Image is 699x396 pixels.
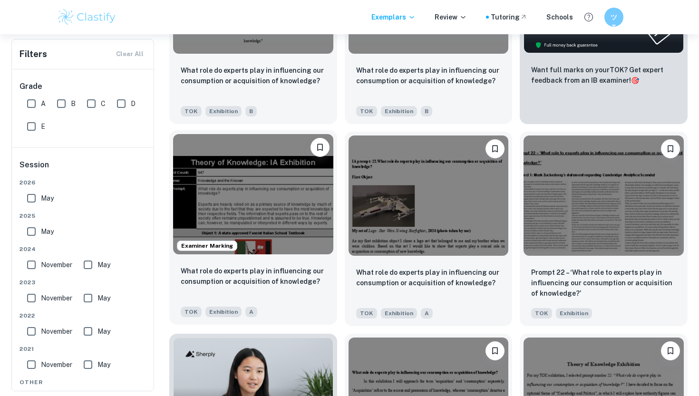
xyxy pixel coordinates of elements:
p: What role do experts play in influencing our consumption or acquisition of knowledge? [181,266,326,287]
span: May [97,326,110,337]
span: November [41,293,72,303]
a: BookmarkWhat role do experts play in influencing our consumption or acquisition of knowledge?TOKE... [345,132,513,326]
p: What role do experts play in influencing our consumption or acquisition of knowledge? [181,65,326,86]
span: D [131,98,136,109]
span: Other [19,378,147,386]
p: Exemplars [371,12,416,22]
img: Clastify logo [57,8,117,27]
span: May [97,260,110,270]
h6: Grade [19,81,147,92]
h6: Session [19,159,147,178]
span: TOK [531,308,552,319]
span: 2025 [19,212,147,220]
span: 2024 [19,245,147,253]
button: Bookmark [485,341,505,360]
span: B [421,106,432,116]
p: What role do experts play in influencing our consumption or acquisition of knowledge? [356,65,501,86]
span: 2023 [19,278,147,287]
a: BookmarkPrompt 22 – ‘What role to experts play in influencing our consumption or acquisition of k... [520,132,688,326]
img: TOK Exhibition example thumbnail: What role do experts play in influencing [349,135,509,255]
span: 2022 [19,311,147,320]
button: Bookmark [661,341,680,360]
button: Bookmark [311,138,330,157]
span: B [245,106,257,116]
a: Examiner MarkingBookmarkWhat role do experts play in influencing our consumption or acquisition o... [169,132,337,326]
p: Want full marks on your TOK ? Get expert feedback from an IB examiner! [531,65,676,86]
button: ツT [604,8,623,27]
img: TOK Exhibition example thumbnail: What role do experts play in influencing [173,134,333,254]
span: Exhibition [381,308,417,319]
span: A [41,98,46,109]
p: Review [435,12,467,22]
span: Exhibition [205,106,242,116]
span: A [421,308,433,319]
span: 2021 [19,345,147,353]
span: Exhibition [205,307,242,317]
img: TOK Exhibition example thumbnail: Prompt 22 – ‘What role to experts play i [524,135,684,255]
p: What role do experts play in influencing our consumption or acquisition of knowledge? [356,267,501,288]
button: Bookmark [485,139,505,158]
span: TOK [181,307,202,317]
h6: ツT [609,12,620,22]
span: November [41,359,72,370]
span: Exhibition [556,308,592,319]
span: C [101,98,106,109]
span: May [97,293,110,303]
h6: Filters [19,48,47,61]
p: Prompt 22 – ‘What role to experts play in influencing our consumption or acquisition of knowledge?’ [531,267,676,299]
button: Help and Feedback [581,9,597,25]
span: Exhibition [381,106,417,116]
span: TOK [356,106,377,116]
span: TOK [356,308,377,319]
span: May [41,226,54,237]
a: Schools [546,12,573,22]
button: Bookmark [661,139,680,158]
span: TOK [181,106,202,116]
span: E [41,121,45,132]
span: May [97,359,110,370]
span: November [41,326,72,337]
a: Tutoring [491,12,527,22]
span: 🎯 [631,77,639,84]
span: May [41,193,54,203]
span: 2026 [19,178,147,187]
span: B [71,98,76,109]
span: A [245,307,257,317]
span: Examiner Marking [177,241,237,250]
span: November [41,260,72,270]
